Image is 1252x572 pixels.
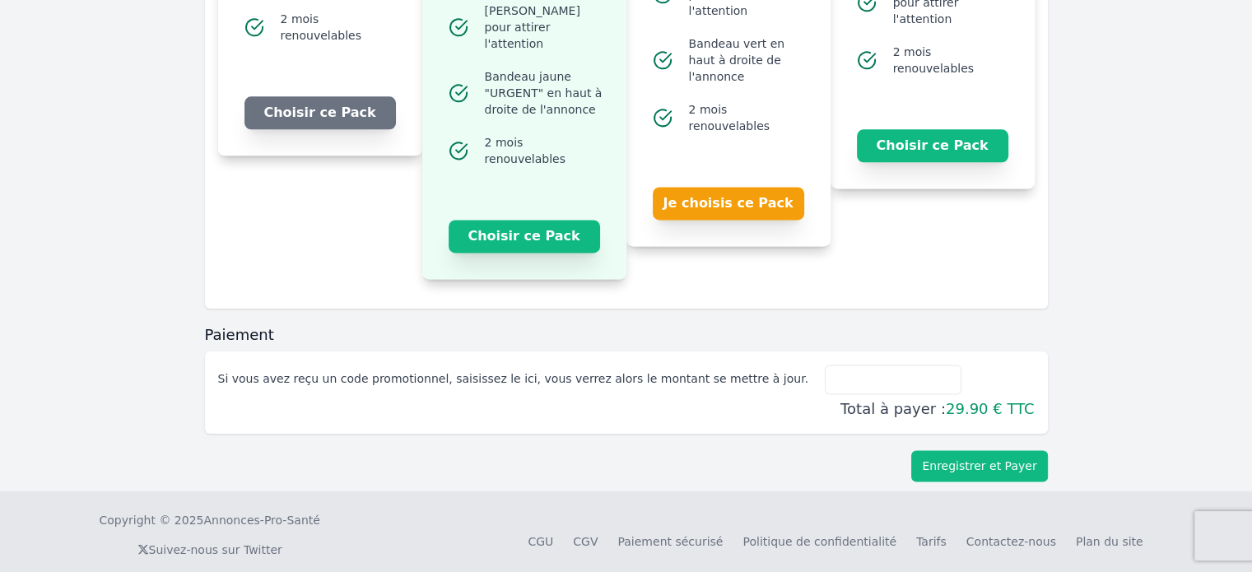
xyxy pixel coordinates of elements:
[218,398,1035,421] div: Total à payer :
[617,535,723,548] a: Paiement sécurisé
[911,450,1047,481] button: Enregistrer et Payer
[100,512,320,528] div: Copyright © 2025
[825,365,961,394] input: Si vous avez reçu un code promotionnel, saisissez le ici, vous verrez alors le montant se mettre ...
[281,11,403,44] span: 2 mois renouvelables
[485,134,607,167] span: 2 mois renouvelables
[1076,535,1143,548] a: Plan du site
[485,2,607,52] span: [PERSON_NAME] pour attirer l'attention
[653,187,804,220] button: Je choisis ce Pack
[137,543,282,556] a: Suivez-nous sur Twitter
[218,365,1035,394] label: Si vous avez reçu un code promotionnel, saisissez le ici, vous verrez alors le montant se mettre ...
[573,535,598,548] a: CGV
[203,512,319,528] a: Annonces-Pro-Santé
[244,96,396,129] button: Choisir ce Pack
[485,68,607,118] span: Bandeau jaune "URGENT" en haut à droite de l'annonce
[449,220,600,253] button: Choisir ce Pack
[528,535,553,548] a: CGU
[205,325,1048,345] h3: Paiement
[893,44,1015,77] span: 2 mois renouvelables
[966,535,1056,548] a: Contactez-nous
[742,535,896,548] a: Politique de confidentialité
[946,400,1035,417] span: 29.90 € TTC
[916,535,947,548] a: Tarifs
[689,35,811,85] span: Bandeau vert en haut à droite de l'annonce
[689,101,811,134] span: 2 mois renouvelables
[857,129,1008,162] button: Choisir ce Pack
